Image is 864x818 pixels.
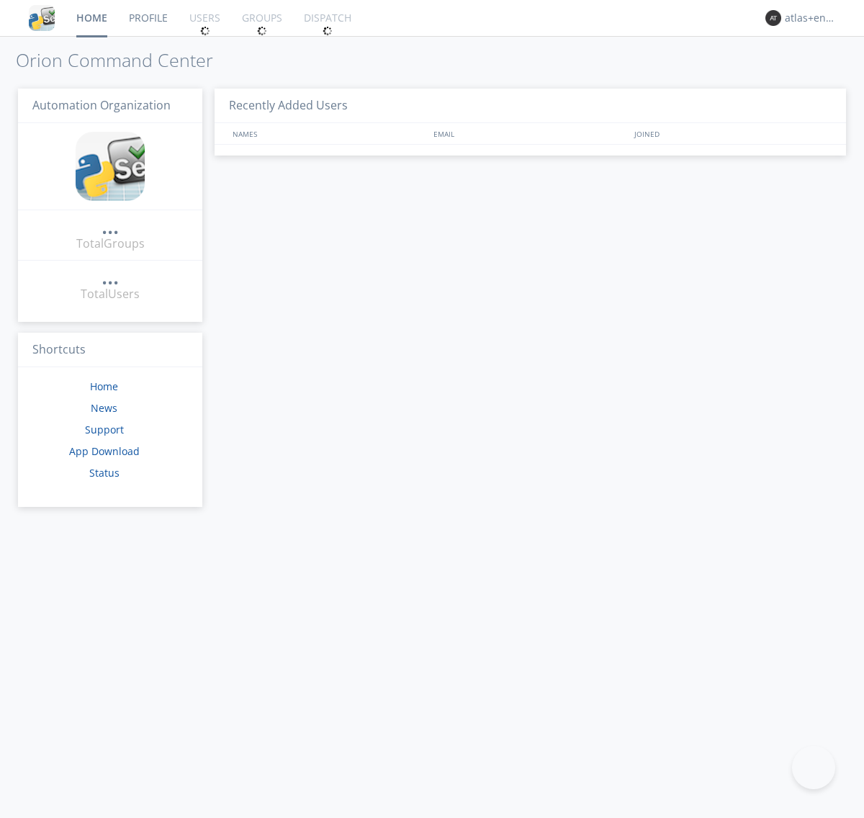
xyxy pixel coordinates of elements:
img: 373638.png [765,10,781,26]
a: ... [102,219,119,235]
div: JOINED [631,123,832,144]
iframe: Toggle Customer Support [792,746,835,789]
img: spin.svg [323,26,333,36]
div: Total Groups [76,235,145,252]
div: EMAIL [430,123,631,144]
img: cddb5a64eb264b2086981ab96f4c1ba7 [76,132,145,201]
span: Automation Organization [32,97,171,113]
h3: Recently Added Users [215,89,846,124]
div: NAMES [229,123,426,144]
h3: Shortcuts [18,333,202,368]
a: ... [102,269,119,286]
a: News [91,401,117,415]
a: Status [89,466,120,480]
img: spin.svg [257,26,267,36]
div: atlas+english0002 [785,11,839,25]
a: Support [85,423,124,436]
div: ... [102,269,119,284]
img: cddb5a64eb264b2086981ab96f4c1ba7 [29,5,55,31]
div: Total Users [81,286,140,302]
div: ... [102,219,119,233]
a: Home [90,379,118,393]
a: App Download [69,444,140,458]
img: spin.svg [200,26,210,36]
